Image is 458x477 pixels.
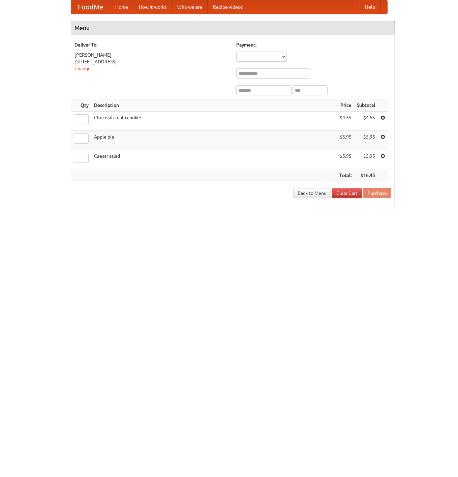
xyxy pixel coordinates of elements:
[354,150,378,169] td: $5.95
[91,99,337,112] th: Description
[354,169,378,182] th: $16.45
[337,112,354,131] td: $4.55
[208,0,248,14] a: Recipe videos
[236,41,391,48] h5: Payment:
[133,0,172,14] a: How it works
[337,169,354,182] th: Total:
[172,0,208,14] a: Who we are
[332,188,362,198] a: Clear Cart
[337,99,354,112] th: Price
[337,131,354,150] td: $5.95
[71,99,91,112] th: Qty
[74,58,230,65] div: [STREET_ADDRESS]
[354,131,378,150] td: $5.95
[293,188,331,198] a: Back to Menu
[360,0,380,14] a: Help
[91,112,337,131] td: Chocolate chip cookie
[71,21,395,35] h4: Menu
[91,150,337,169] td: Caesar salad
[74,41,230,48] h5: Deliver To:
[354,99,378,112] th: Subtotal
[354,112,378,131] td: $4.55
[110,0,133,14] a: Home
[74,52,230,58] div: [PERSON_NAME]
[363,188,391,198] button: Purchase
[337,150,354,169] td: $5.95
[74,66,91,71] a: Change
[91,131,337,150] td: Apple pie
[71,0,110,14] a: FoodMe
